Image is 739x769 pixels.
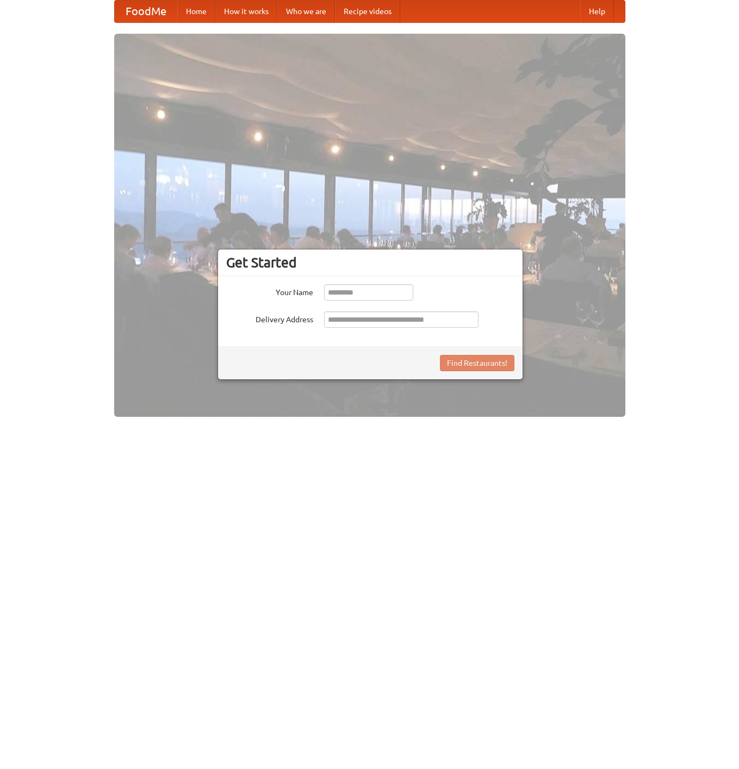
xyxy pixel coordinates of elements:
[215,1,277,22] a: How it works
[335,1,400,22] a: Recipe videos
[580,1,614,22] a: Help
[226,284,313,298] label: Your Name
[115,1,177,22] a: FoodMe
[277,1,335,22] a: Who we are
[440,355,514,371] button: Find Restaurants!
[226,311,313,325] label: Delivery Address
[226,254,514,271] h3: Get Started
[177,1,215,22] a: Home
